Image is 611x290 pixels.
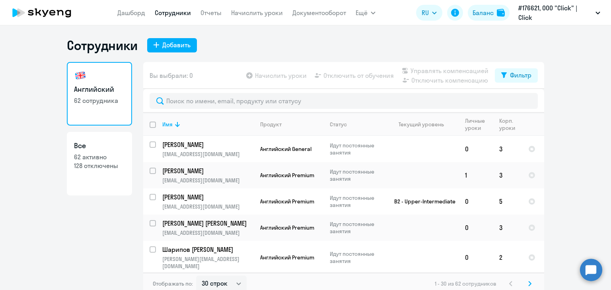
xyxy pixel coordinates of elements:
a: Английский62 сотрудника [67,62,132,126]
span: Вы выбрали: 0 [150,71,193,80]
p: Идут постоянные занятия [330,194,384,209]
td: 2 [493,241,522,274]
div: Добавить [162,40,191,50]
p: [EMAIL_ADDRESS][DOMAIN_NAME] [162,151,253,158]
p: [EMAIL_ADDRESS][DOMAIN_NAME] [162,229,253,236]
td: 0 [459,241,493,274]
div: Баланс [473,8,494,17]
a: Дашборд [117,9,145,17]
p: #176621, ООО "Click" | Click [518,3,592,22]
p: Шарипов [PERSON_NAME] [162,245,252,254]
button: Добавить [147,38,197,52]
span: Английский Premium [260,254,314,261]
p: [PERSON_NAME][EMAIL_ADDRESS][DOMAIN_NAME] [162,255,253,270]
span: Ещё [356,8,368,17]
div: Продукт [260,121,282,128]
p: [EMAIL_ADDRESS][DOMAIN_NAME] [162,177,253,184]
input: Поиск по имени, email, продукту или статусу [150,93,538,109]
a: Все62 активно128 отключены [67,132,132,195]
p: [PERSON_NAME] [162,166,252,175]
div: Корп. уроки [499,117,521,131]
div: Статус [330,121,347,128]
a: Отчеты [200,9,222,17]
td: 0 [459,188,493,215]
div: Личные уроки [465,117,492,131]
h3: Английский [74,84,125,95]
button: Фильтр [495,68,538,83]
span: RU [422,8,429,17]
a: Сотрудники [155,9,191,17]
p: [PERSON_NAME] [162,140,252,149]
button: #176621, ООО "Click" | Click [514,3,604,22]
a: [PERSON_NAME] [162,140,253,149]
span: Английский Premium [260,224,314,231]
button: Балансbalance [468,5,510,21]
a: Начислить уроки [231,9,283,17]
button: Ещё [356,5,376,21]
a: [PERSON_NAME] [162,193,253,201]
td: 3 [493,162,522,188]
h3: Все [74,141,125,151]
p: Идут постоянные занятия [330,250,384,265]
span: 1 - 30 из 62 сотрудников [435,280,496,287]
p: 62 сотрудника [74,96,125,105]
span: Английский Premium [260,198,314,205]
td: 5 [493,188,522,215]
img: balance [497,9,505,17]
p: 62 активно [74,153,125,161]
a: [PERSON_NAME] [162,166,253,175]
div: Текущий уровень [399,121,444,128]
span: Английский General [260,145,311,153]
p: Идут постоянные занятия [330,142,384,156]
td: 3 [493,136,522,162]
p: [PERSON_NAME] [162,193,252,201]
p: Идут постоянные занятия [330,220,384,235]
button: RU [416,5,442,21]
p: 128 отключены [74,161,125,170]
span: Отображать по: [153,280,193,287]
h1: Сотрудники [67,37,138,53]
td: 0 [459,215,493,241]
a: [PERSON_NAME] [PERSON_NAME] [162,219,253,228]
p: [PERSON_NAME] [PERSON_NAME] [162,219,252,228]
div: Имя [162,121,173,128]
td: 1 [459,162,493,188]
div: Текущий уровень [391,121,458,128]
td: 3 [493,215,522,241]
p: [EMAIL_ADDRESS][DOMAIN_NAME] [162,203,253,210]
a: Шарипов [PERSON_NAME] [162,245,253,254]
div: Имя [162,121,253,128]
span: Английский Premium [260,172,314,179]
div: Фильтр [510,70,531,80]
p: Идут постоянные занятия [330,168,384,182]
td: 0 [459,136,493,162]
a: Документооборот [292,9,346,17]
td: B2 - Upper-Intermediate [385,188,459,215]
img: english [74,69,87,82]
